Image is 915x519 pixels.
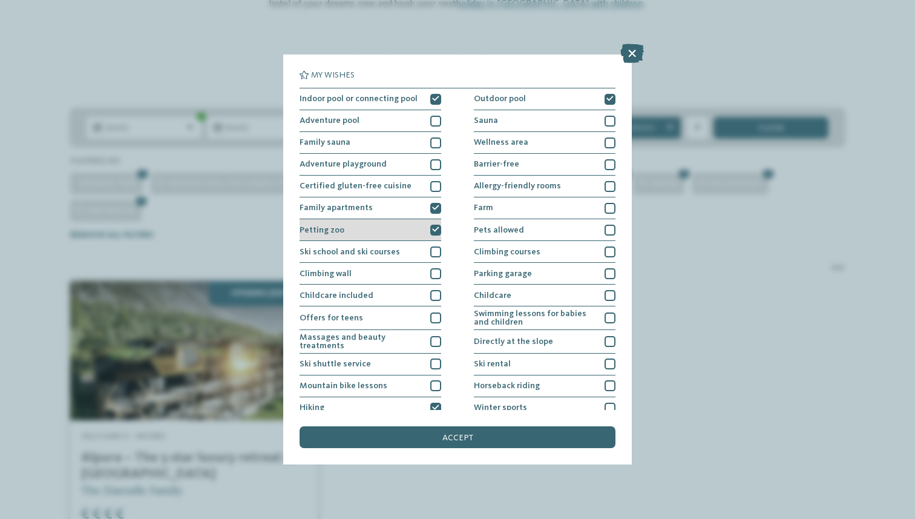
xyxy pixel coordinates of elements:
[300,182,412,190] span: Certified gluten-free cuisine
[300,160,387,168] span: Adventure playground
[474,309,597,327] span: Swimming lessons for babies and children
[300,269,352,278] span: Climbing wall
[311,71,355,79] span: My wishes
[474,382,540,390] span: Horseback riding
[442,434,473,442] span: accept
[300,291,373,300] span: Childcare included
[300,314,363,322] span: Offers for teens
[300,248,400,256] span: Ski school and ski courses
[300,403,324,412] span: Hiking
[474,182,561,190] span: Allergy-friendly rooms
[300,116,359,125] span: Adventure pool
[300,94,418,103] span: Indoor pool or connecting pool
[474,203,493,212] span: Farm
[474,337,553,346] span: Directly at the slope
[300,382,387,390] span: Mountain bike lessons
[474,291,511,300] span: Childcare
[474,403,527,412] span: Winter sports
[474,269,532,278] span: Parking garage
[300,203,373,212] span: Family apartments
[474,138,528,147] span: Wellness area
[300,138,350,147] span: Family sauna
[474,226,524,234] span: Pets allowed
[474,116,498,125] span: Sauna
[300,226,344,234] span: Petting zoo
[300,360,371,368] span: Ski shuttle service
[474,360,511,368] span: Ski rental
[474,248,540,256] span: Climbing courses
[474,94,526,103] span: Outdoor pool
[300,333,422,351] span: Massages and beauty treatments
[474,160,519,168] span: Barrier-free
